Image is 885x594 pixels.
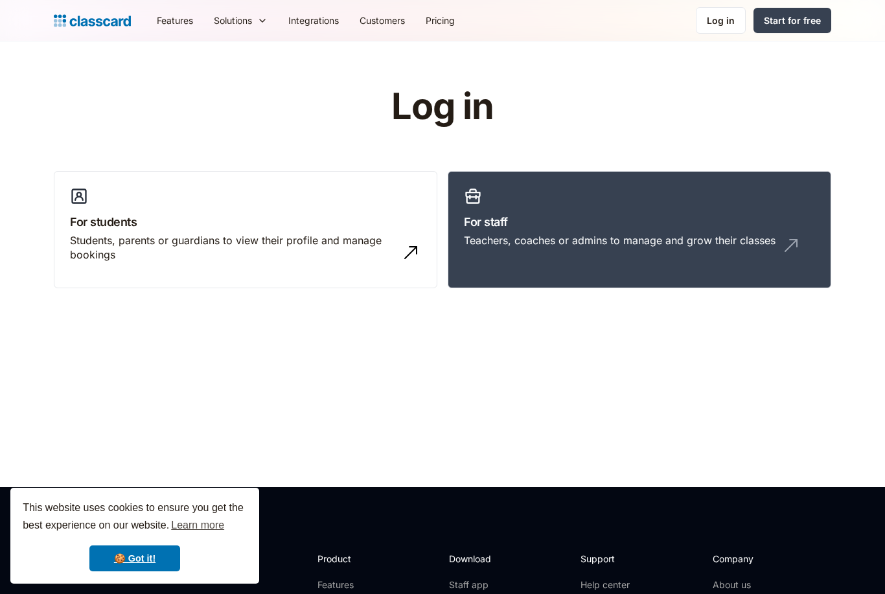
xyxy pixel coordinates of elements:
[464,213,815,231] h3: For staff
[696,7,746,34] a: Log in
[415,6,465,35] a: Pricing
[10,488,259,584] div: cookieconsent
[317,552,387,565] h2: Product
[70,233,395,262] div: Students, parents or guardians to view their profile and manage bookings
[54,12,131,30] a: home
[203,6,278,35] div: Solutions
[580,578,633,591] a: Help center
[70,213,421,231] h3: For students
[278,6,349,35] a: Integrations
[89,545,180,571] a: dismiss cookie message
[23,500,247,535] span: This website uses cookies to ensure you get the best experience on our website.
[753,8,831,33] a: Start for free
[764,14,821,27] div: Start for free
[580,552,633,565] h2: Support
[317,578,387,591] a: Features
[449,578,502,591] a: Staff app
[448,171,831,289] a: For staffTeachers, coaches or admins to manage and grow their classes
[214,14,252,27] div: Solutions
[707,14,735,27] div: Log in
[169,516,226,535] a: learn more about cookies
[713,578,799,591] a: About us
[713,552,799,565] h2: Company
[464,233,776,247] div: Teachers, coaches or admins to manage and grow their classes
[449,552,502,565] h2: Download
[54,171,437,289] a: For studentsStudents, parents or guardians to view their profile and manage bookings
[237,87,649,127] h1: Log in
[349,6,415,35] a: Customers
[146,6,203,35] a: Features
